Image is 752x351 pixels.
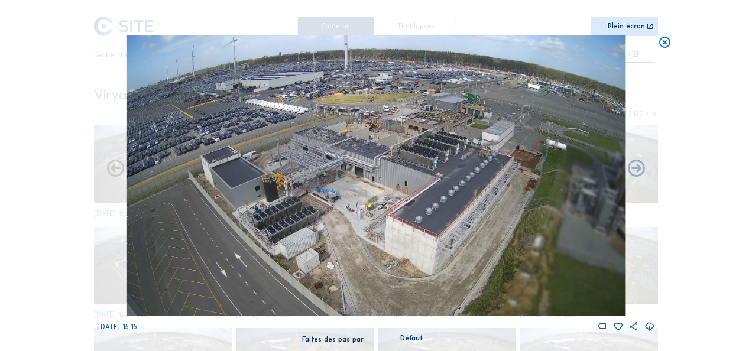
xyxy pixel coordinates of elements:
[105,158,126,180] i: Forward
[400,333,423,343] div: Défaut
[302,336,366,343] div: Faites des pas par:
[608,23,645,31] div: Plein écran
[98,323,137,331] span: [DATE] 15:15
[373,333,450,343] div: Défaut
[626,158,647,180] i: Back
[127,35,626,316] img: Image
